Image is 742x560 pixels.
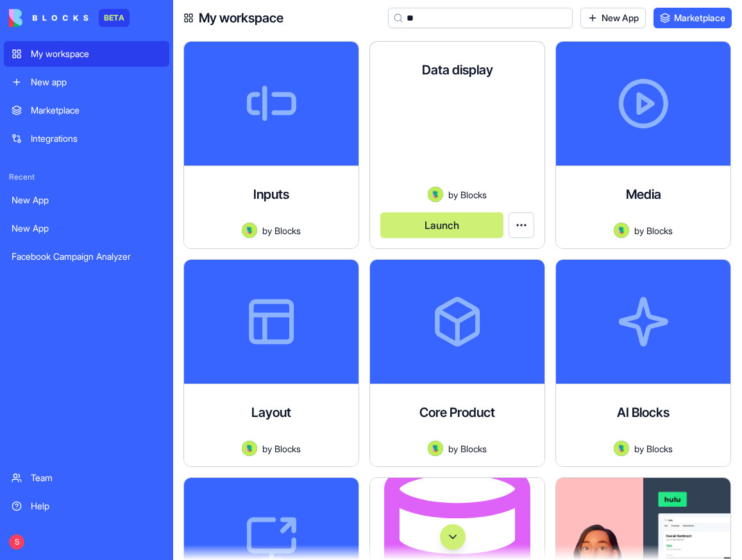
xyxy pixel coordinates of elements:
h4: Data display [422,61,493,79]
a: Facebook Campaign Analyzer [4,244,169,269]
img: Avatar [614,441,629,456]
h4: Inputs [253,185,289,203]
h4: Layout [251,403,291,421]
a: AI BlocksAvatarbyBlocks [555,259,731,467]
a: Marketplace [4,98,169,123]
a: MediaAvatarbyBlocks [555,41,731,249]
span: by [634,442,644,455]
div: BETA [99,9,130,27]
a: Team [4,465,169,491]
span: by [262,442,272,455]
div: Marketplace [31,104,162,117]
a: Help [4,493,169,519]
a: LayoutAvatarbyBlocks [183,259,359,467]
span: by [448,188,458,201]
span: by [262,224,272,237]
a: InputsAvatarbyBlocks [183,41,359,249]
img: Avatar [614,223,629,238]
a: Marketplace [653,8,732,28]
div: Help [31,500,162,513]
a: New App [4,216,169,241]
span: Blocks [274,442,301,455]
div: Team [31,471,162,484]
span: by [448,442,458,455]
a: My workspace [4,41,169,67]
a: Data displayAvatarbyBlocksLaunch [369,41,545,249]
h4: Core Product [419,403,495,421]
span: by [634,224,644,237]
span: Blocks [460,188,487,201]
button: Launch [380,212,503,238]
span: Blocks [274,224,301,237]
a: New App [580,8,646,28]
div: New App [12,194,162,207]
span: Recent [4,172,169,182]
h4: AI Blocks [617,403,670,421]
a: BETA [9,9,130,27]
div: My workspace [31,47,162,60]
h4: My workspace [199,9,283,27]
img: Avatar [428,187,443,202]
a: New app [4,69,169,95]
div: Integrations [31,132,162,145]
a: Integrations [4,126,169,151]
div: New app [31,76,162,89]
div: New App [12,222,162,235]
img: Avatar [428,441,443,456]
div: Facebook Campaign Analyzer [12,250,162,263]
img: Avatar [242,223,257,238]
a: New App [4,187,169,213]
span: Blocks [646,224,673,237]
span: Blocks [460,442,487,455]
img: logo [9,9,89,27]
button: Scroll to bottom [440,524,466,550]
span: S [9,534,24,550]
span: Blocks [646,442,673,455]
img: Avatar [242,441,257,456]
h4: Media [626,185,661,203]
a: Core ProductAvatarbyBlocks [369,259,545,467]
